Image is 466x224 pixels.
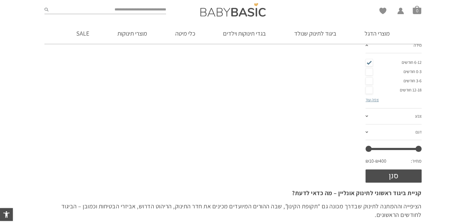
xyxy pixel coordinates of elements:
a: בגדי תינוקות וילדים [214,23,275,44]
a: מוצרי הדגל [355,23,399,44]
a: מידה [366,38,422,54]
span: סל קניות [413,6,421,14]
a: מוצרי תינוקות [108,23,156,44]
a: Wishlist [379,8,386,14]
div: מחיר: — [366,156,422,169]
a: 0-3 חודשים [366,67,422,76]
img: Baby Basic בגדי תינוקות וילדים אונליין [200,3,266,17]
a: צבע [366,109,422,125]
a: דגם [366,125,422,141]
a: סל קניות0 [413,6,421,14]
a: ביגוד לתינוק שנולד [285,23,346,44]
a: SALE [67,23,98,44]
a: צפה עוד [366,97,379,102]
a: 12-18 חודשים [366,86,422,95]
span: ₪400 [375,158,386,164]
a: כלי מיטה [166,23,204,44]
a: 6-12 חודשים [366,58,422,67]
span: Wishlist [379,8,386,16]
strong: קניית ביגוד ראשוני לתינוק אונליין – מה כדאי לדעת? [292,189,422,197]
a: 3-6 חודשים [366,76,422,86]
span: ₪10 [366,158,375,164]
p: הציפייה וההמתנה לתינוק שבדרך מכונה גם “תקופת הקינון”, שבה ההורים המיועדים מכינים את חדר התינוק, ה... [45,202,422,219]
button: סנן [366,169,422,183]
